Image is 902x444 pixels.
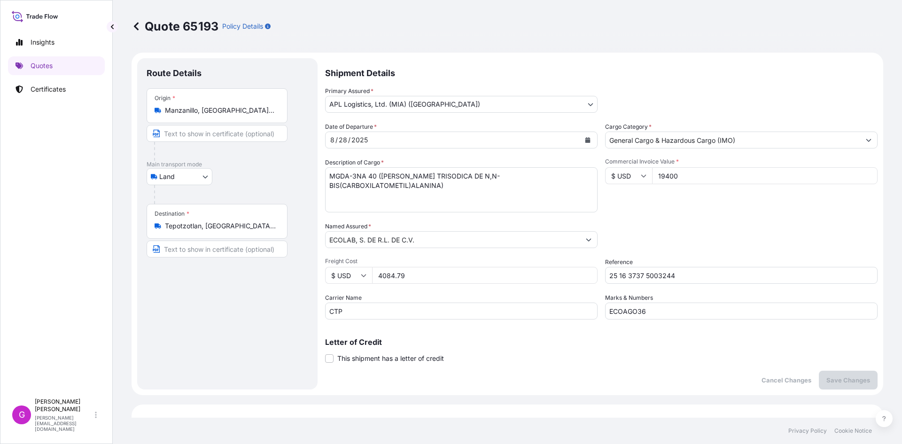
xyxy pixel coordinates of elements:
[606,132,860,148] input: Select a commodity type
[325,222,371,231] label: Named Assured
[19,410,25,420] span: G
[605,122,652,132] label: Cargo Category
[147,125,288,142] input: Text to appear on certificate
[338,134,348,146] div: day,
[222,22,263,31] p: Policy Details
[155,210,189,218] div: Destination
[325,86,373,96] span: Primary Assured
[8,80,105,99] a: Certificates
[8,56,105,75] a: Quotes
[31,38,54,47] p: Insights
[326,231,580,248] input: Full name
[325,96,598,113] button: APL Logistics, Ltd. (MIA) ([GEOGRAPHIC_DATA])
[580,231,597,248] button: Show suggestions
[329,134,335,146] div: month,
[325,158,384,167] label: Description of Cargo
[605,257,633,267] label: Reference
[155,94,175,102] div: Origin
[762,375,811,385] p: Cancel Changes
[350,134,369,146] div: year,
[329,100,480,109] span: APL Logistics, Ltd. (MIA) ([GEOGRAPHIC_DATA])
[325,58,878,86] p: Shipment Details
[605,267,878,284] input: Your internal reference
[132,19,218,34] p: Quote 65193
[159,172,175,181] span: Land
[754,371,819,389] button: Cancel Changes
[826,375,870,385] p: Save Changes
[605,293,653,303] label: Marks & Numbers
[348,134,350,146] div: /
[165,106,276,115] input: Origin
[834,427,872,435] a: Cookie Notice
[325,293,362,303] label: Carrier Name
[337,354,444,363] span: This shipment has a letter of credit
[580,132,595,148] button: Calendar
[325,167,598,212] textarea: MGDA-3NA 40 ([PERSON_NAME] TRISODICA DE N,N-BIS(CARBOXILATOMETIL)ALANINA)
[652,167,878,184] input: Type amount
[8,33,105,52] a: Insights
[165,221,276,231] input: Destination
[31,61,53,70] p: Quotes
[605,303,878,319] input: Number1, number2,...
[35,398,93,413] p: [PERSON_NAME] [PERSON_NAME]
[31,85,66,94] p: Certificates
[147,161,308,168] p: Main transport mode
[325,257,598,265] span: Freight Cost
[860,132,877,148] button: Show suggestions
[325,303,598,319] input: Enter name
[325,338,878,346] p: Letter of Credit
[819,371,878,389] button: Save Changes
[147,241,288,257] input: Text to appear on certificate
[147,168,212,185] button: Select transport
[147,68,202,79] p: Route Details
[605,158,878,165] span: Commercial Invoice Value
[335,134,338,146] div: /
[372,267,598,284] input: Enter amount
[325,122,377,132] span: Date of Departure
[35,415,93,432] p: [PERSON_NAME][EMAIL_ADDRESS][DOMAIN_NAME]
[788,427,827,435] a: Privacy Policy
